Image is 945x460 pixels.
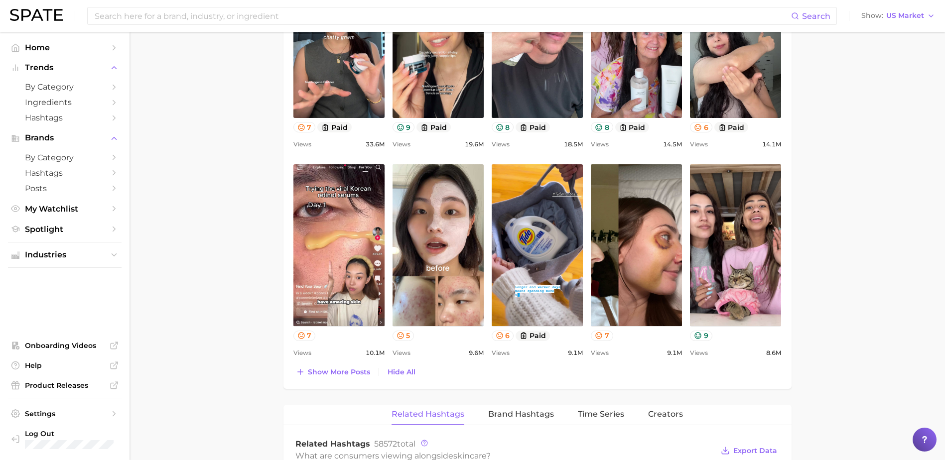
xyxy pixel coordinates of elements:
span: Views [293,347,311,359]
span: Views [393,138,410,150]
a: Onboarding Videos [8,338,122,353]
button: paid [714,122,749,132]
span: Settings [25,409,105,418]
button: Show more posts [293,365,373,379]
button: paid [516,122,550,132]
span: Views [591,138,609,150]
span: Hashtags [25,113,105,122]
span: Brands [25,133,105,142]
input: Search here for a brand, industry, or ingredient [94,7,791,24]
span: 9.1m [568,347,583,359]
button: 8 [492,122,514,132]
span: Hide All [388,368,415,376]
button: Hide All [385,365,418,379]
span: 9.6m [469,347,484,359]
a: Ingredients [8,95,122,110]
button: 5 [393,331,414,341]
span: 58572 [374,439,397,449]
button: paid [615,122,650,132]
span: Related Hashtags [295,439,370,449]
span: Views [492,347,510,359]
span: Spotlight [25,225,105,234]
button: Brands [8,130,122,145]
span: Help [25,361,105,370]
span: Search [802,11,830,21]
button: Industries [8,247,122,262]
span: Ingredients [25,98,105,107]
span: Views [690,138,708,150]
span: Hashtags [25,168,105,178]
a: Help [8,358,122,373]
a: My Watchlist [8,201,122,217]
span: Views [690,347,708,359]
span: 33.6m [366,138,385,150]
span: 14.5m [663,138,682,150]
span: 8.6m [766,347,781,359]
button: paid [416,122,451,132]
button: 7 [293,122,316,132]
button: paid [317,122,352,132]
button: 6 [492,331,514,341]
span: Views [293,138,311,150]
span: Views [591,347,609,359]
span: Trends [25,63,105,72]
span: 10.1m [366,347,385,359]
span: Product Releases [25,381,105,390]
a: Settings [8,406,122,421]
a: Home [8,40,122,55]
span: Log Out [25,429,152,438]
a: Hashtags [8,110,122,125]
button: 6 [690,122,712,132]
span: Brand Hashtags [488,410,554,419]
span: 18.5m [564,138,583,150]
span: Views [393,347,410,359]
span: 19.6m [465,138,484,150]
span: 14.1m [762,138,781,150]
a: by Category [8,79,122,95]
button: paid [516,331,550,341]
span: Show more posts [308,368,370,376]
button: Trends [8,60,122,75]
button: Export Data [718,444,779,458]
span: Views [492,138,510,150]
span: Time Series [578,410,624,419]
span: Export Data [733,447,777,455]
img: SPATE [10,9,63,21]
a: Posts [8,181,122,196]
a: by Category [8,150,122,165]
span: Onboarding Videos [25,341,105,350]
span: by Category [25,153,105,162]
span: Show [861,13,883,18]
a: Log out. Currently logged in with e-mail jennica_castelar@ap.tataharper.com. [8,426,122,452]
a: Hashtags [8,165,122,181]
a: Product Releases [8,378,122,393]
span: My Watchlist [25,204,105,214]
button: 8 [591,122,613,132]
span: 9.1m [667,347,682,359]
span: Creators [648,410,683,419]
span: total [374,439,415,449]
span: by Category [25,82,105,92]
a: Spotlight [8,222,122,237]
button: 7 [591,331,613,341]
button: ShowUS Market [859,9,938,22]
button: 9 [690,331,712,341]
span: Related Hashtags [392,410,464,419]
span: US Market [886,13,924,18]
span: Industries [25,250,105,259]
button: 9 [393,122,415,132]
span: Posts [25,184,105,193]
span: Home [25,43,105,52]
button: 7 [293,331,316,341]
